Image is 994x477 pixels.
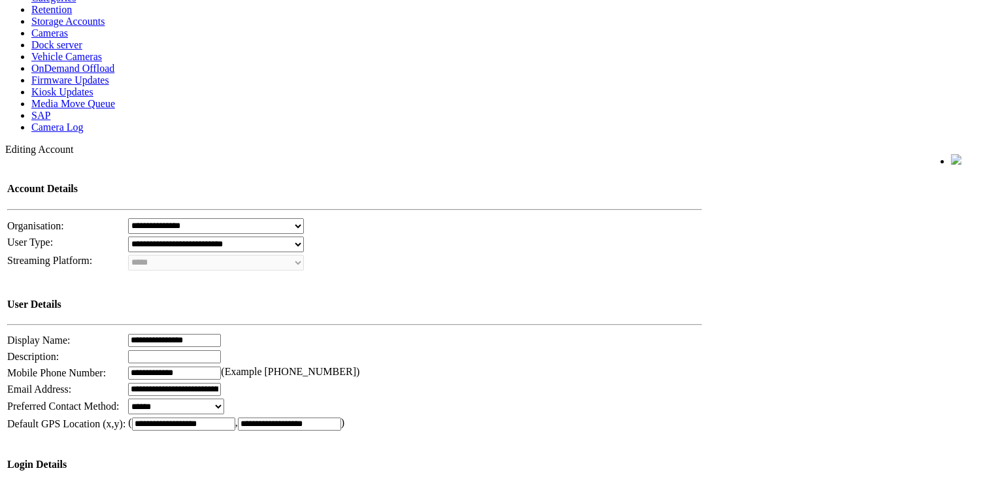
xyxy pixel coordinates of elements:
a: Dock server [31,39,82,50]
a: Vehicle Cameras [31,51,102,62]
h4: User Details [7,299,702,310]
a: Retention [31,4,72,15]
span: (Example [PHONE_NUMBER]) [221,366,359,377]
h4: Login Details [7,459,702,470]
span: Email Address: [7,384,71,395]
img: bell24.png [951,154,961,165]
a: Firmware Updates [31,74,109,86]
span: Streaming Platform: [7,255,92,266]
span: Editing Account [5,144,73,155]
a: Camera Log [31,122,84,133]
span: Organisation: [7,220,64,231]
h4: Account Details [7,183,702,195]
a: Media Move Queue [31,98,115,109]
span: Mobile Phone Number: [7,367,106,378]
span: Default GPS Location (x,y): [7,418,125,429]
span: Welcome, System Administrator (Administrator) [759,155,925,165]
a: OnDemand Offload [31,63,114,74]
a: Kiosk Updates [31,86,93,97]
span: Display Name: [7,335,70,346]
span: User Type: [7,237,53,248]
a: SAP [31,110,50,121]
span: Preferred Contact Method: [7,401,120,412]
span: Description: [7,351,59,362]
a: Cameras [31,27,68,39]
td: ( , ) [127,416,703,431]
a: Storage Accounts [31,16,105,27]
